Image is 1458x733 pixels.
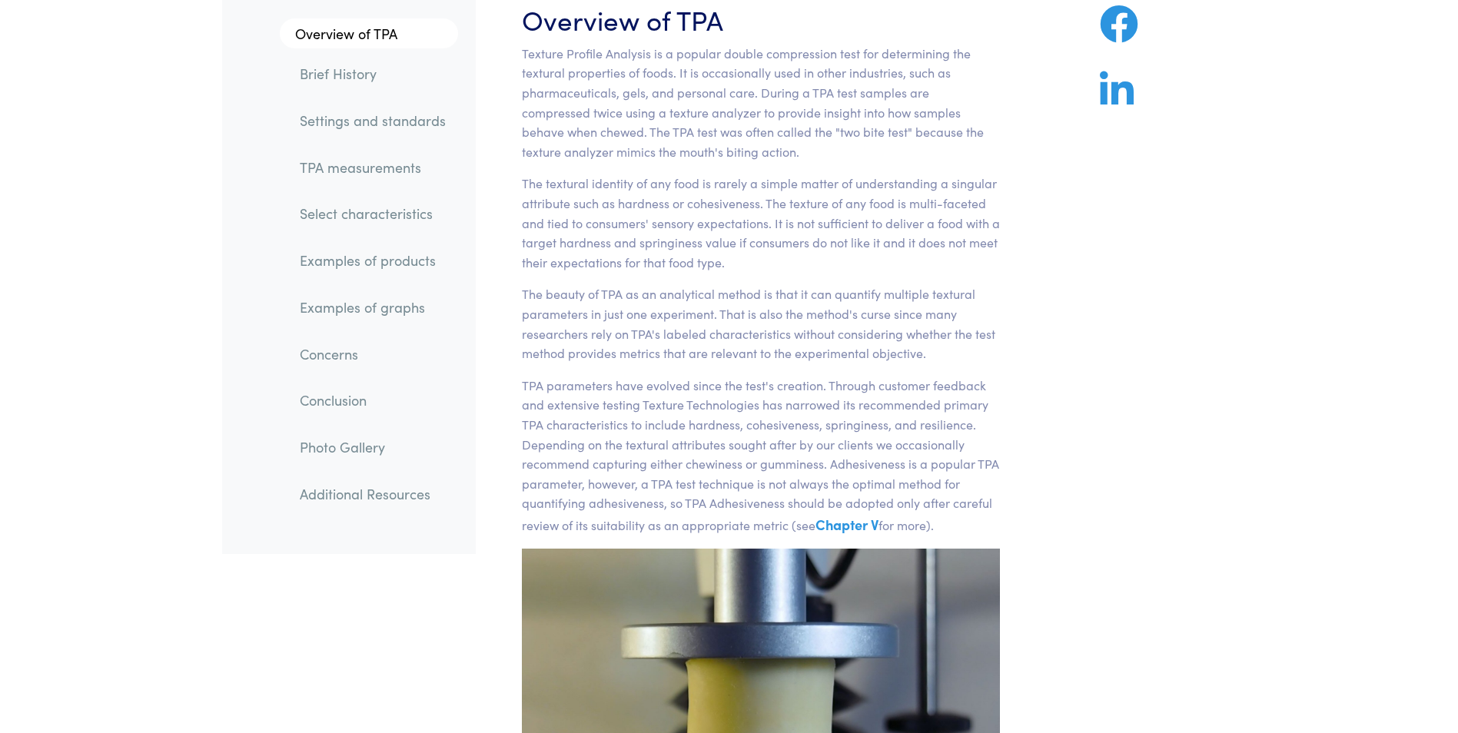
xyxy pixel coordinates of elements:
[287,150,458,185] a: TPA measurements
[287,103,458,138] a: Settings and standards
[1092,89,1141,108] a: Share on LinkedIn
[287,290,458,325] a: Examples of graphs
[522,174,1001,272] p: The textural identity of any food is rarely a simple matter of understanding a singular attribute...
[287,476,458,512] a: Additional Resources
[287,383,458,419] a: Conclusion
[287,197,458,232] a: Select characteristics
[280,18,458,49] a: Overview of TPA
[815,515,878,534] a: Chapter V
[287,244,458,279] a: Examples of products
[522,376,1001,536] p: TPA parameters have evolved since the test's creation. Through customer feedback and extensive te...
[522,44,1001,162] p: Texture Profile Analysis is a popular double compression test for determining the textural proper...
[287,57,458,92] a: Brief History
[287,430,458,465] a: Photo Gallery
[287,337,458,372] a: Concerns
[522,284,1001,363] p: The beauty of TPA as an analytical method is that it can quantify multiple textural parameters in...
